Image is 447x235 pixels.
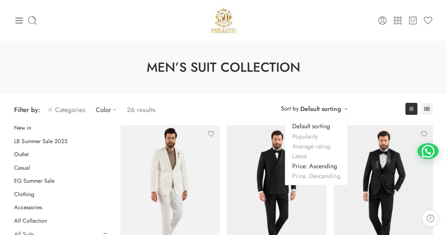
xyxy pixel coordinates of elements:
[14,105,40,114] span: Filter by:
[208,5,239,35] a: Pellini -
[377,16,387,25] a: Login / Register
[14,151,29,158] a: Outlet
[18,58,429,77] h1: Men’s Suit Collection
[14,204,42,211] a: Accessories
[14,124,31,131] a: New in
[423,16,433,25] a: Wishlist
[281,103,299,114] span: Sort by
[14,164,30,171] a: Casual
[300,104,341,114] a: Default sorting
[285,171,347,181] a: Price: Descending
[14,138,67,145] a: LB Summer Sale 2025
[14,191,34,198] a: Clothing
[96,101,120,118] a: Color
[408,16,418,25] a: Cart
[285,131,347,141] a: Popularity
[127,101,155,118] p: 26 results
[285,161,347,171] a: Price: Ascending
[285,121,347,131] a: Default sorting
[208,5,239,35] img: Pellini
[14,217,47,224] a: All Collection
[14,177,54,184] a: EG Summer Sale
[285,151,347,161] a: Latest
[47,101,85,118] a: Categories
[285,141,347,151] a: Average rating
